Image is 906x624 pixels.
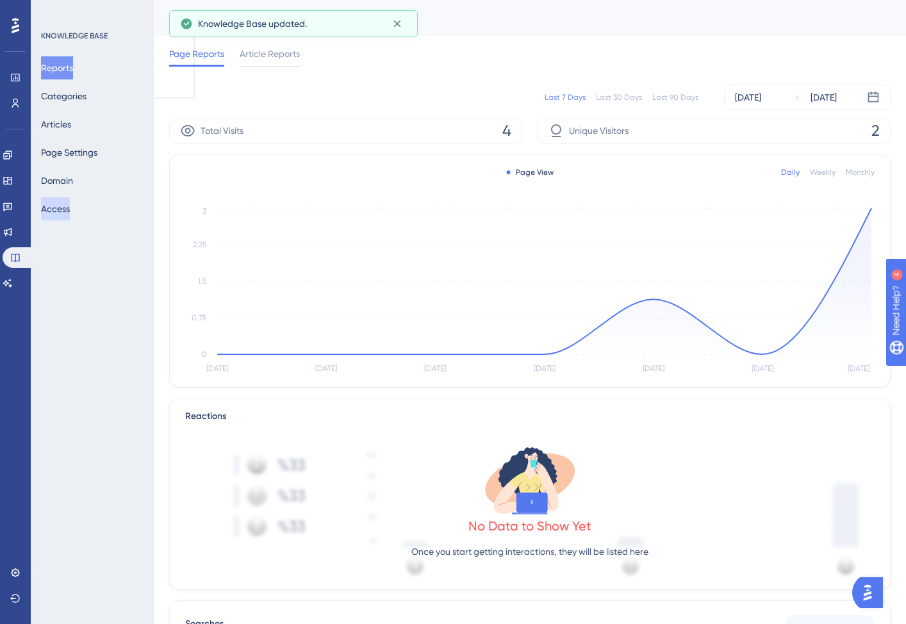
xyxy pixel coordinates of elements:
tspan: [DATE] [752,364,773,373]
tspan: [DATE] [315,364,337,373]
span: Knowledge Base updated. [198,16,307,31]
div: Last 90 Days [652,92,698,103]
tspan: 0.75 [192,313,206,322]
span: 4 [502,120,511,141]
div: Daily [781,167,800,177]
div: Last 30 Days [596,92,642,103]
tspan: 3 [202,207,206,216]
div: [DATE] [735,90,761,105]
div: Reactions [185,409,875,424]
p: Once you start getting interactions, they will be listed here [411,544,648,559]
tspan: 2.25 [193,240,206,249]
div: KNOWLEDGE BASE [41,31,108,41]
tspan: [DATE] [424,364,446,373]
button: Reports [41,56,73,79]
span: Total Visits [201,123,243,138]
span: Article Reports [240,46,300,62]
span: Need Help? [30,3,80,19]
button: Access [41,197,70,220]
tspan: 0 [201,350,206,359]
iframe: UserGuiding AI Assistant Launcher [852,573,891,612]
div: Last 7 Days [545,92,586,103]
button: Domain [41,169,73,192]
span: Page Reports [169,46,224,62]
button: Page Settings [41,141,97,164]
tspan: [DATE] [206,364,228,373]
tspan: [DATE] [534,364,556,373]
div: No Data to Show Yet [468,517,591,535]
div: [DATE] [811,90,837,105]
button: Articles [41,113,71,136]
tspan: [DATE] [643,364,664,373]
span: Unique Visitors [569,123,629,138]
tspan: 1.5 [198,277,206,286]
div: Page View [507,167,554,177]
tspan: [DATE] [848,364,869,373]
div: Weekly [810,167,836,177]
div: Reports [169,9,859,27]
div: 4 [89,6,93,17]
div: Monthly [846,167,875,177]
span: 2 [871,120,880,141]
button: Categories [41,85,86,108]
